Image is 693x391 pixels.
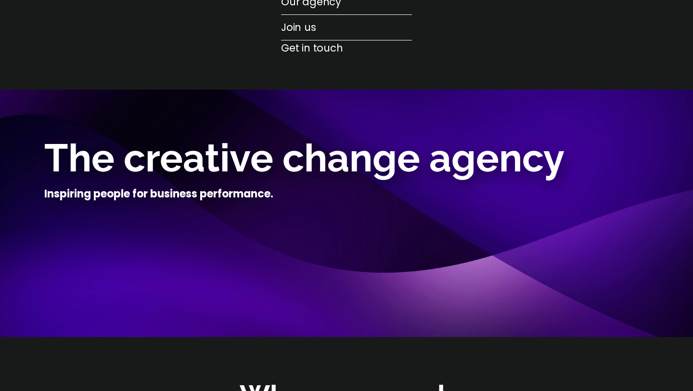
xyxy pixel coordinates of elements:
h4: Inspiring people for business performance. [44,187,273,201]
a: Join us [281,15,412,40]
a: Get in touch [281,40,343,56]
span: The creative change agency [44,135,565,181]
p: Join us [281,20,412,35]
